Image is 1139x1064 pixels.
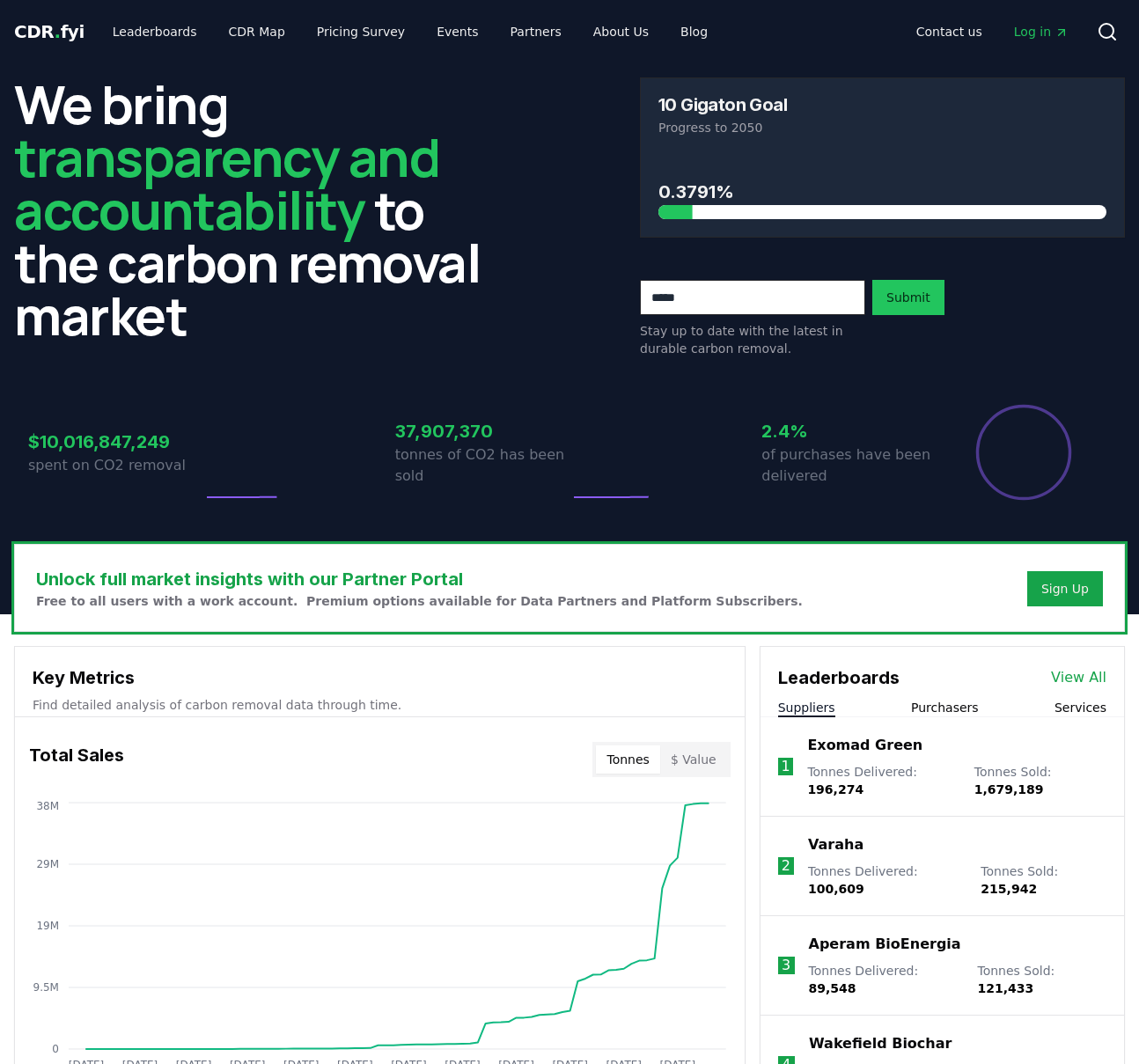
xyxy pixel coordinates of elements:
h3: $10,016,847,249 [28,429,202,455]
button: Tonnes [596,745,659,774]
a: Contact us [902,16,996,48]
span: 196,274 [807,782,863,796]
tspan: 19M [36,920,59,932]
p: Tonnes Delivered : [807,763,956,798]
p: Tonnes Sold : [981,862,1106,898]
a: Aperam BioEnergia [809,934,961,955]
div: Percentage of sales delivered [974,403,1073,502]
span: 89,548 [809,981,856,995]
h3: 0.3791% [658,179,1106,205]
p: Tonnes Sold : [977,962,1106,997]
p: Free to all users with a work account. Premium options available for Data Partners and Platform S... [36,592,803,610]
a: Leaderboards [99,16,211,48]
a: Blog [666,16,722,48]
p: of purchases have been delivered [761,444,936,487]
a: Pricing Survey [303,16,419,48]
span: transparency and accountability [14,121,439,246]
span: 121,433 [977,981,1033,995]
tspan: 9.5M [33,981,59,994]
h3: Leaderboards [778,664,900,691]
p: Stay up to date with the latest in durable carbon removal. [640,322,865,357]
h3: 37,907,370 [395,418,569,444]
a: Events [423,16,492,48]
span: . [55,21,61,42]
button: Services [1054,699,1106,716]
tspan: 0 [52,1043,59,1055]
h2: We bring to the carbon removal market [14,77,499,341]
a: CDR Map [215,16,299,48]
a: Sign Up [1041,580,1089,598]
a: Wakefield Biochar [809,1033,952,1054]
a: Partners [496,16,576,48]
a: About Us [579,16,663,48]
p: Tonnes Delivered : [808,862,963,898]
p: Find detailed analysis of carbon removal data through time. [33,696,727,714]
p: 1 [781,756,790,777]
button: Sign Up [1027,571,1103,606]
h3: Unlock full market insights with our Partner Portal [36,566,803,592]
span: 1,679,189 [974,782,1044,796]
nav: Main [99,16,722,48]
p: tonnes of CO2 has been sold [395,444,569,487]
a: Exomad Green [807,735,922,756]
p: Progress to 2050 [658,119,1106,136]
h3: Total Sales [29,742,124,777]
span: 215,942 [981,882,1037,896]
button: $ Value [660,745,727,774]
a: CDR.fyi [14,19,85,44]
tspan: 38M [36,800,59,812]
a: Varaha [808,834,863,855]
p: 2 [782,855,790,877]
span: CDR fyi [14,21,85,42]
button: Suppliers [778,699,835,716]
p: spent on CO2 removal [28,455,202,476]
h3: 2.4% [761,418,936,444]
p: Tonnes Sold : [974,763,1106,798]
nav: Main [902,16,1083,48]
h3: Key Metrics [33,664,727,691]
p: Tonnes Delivered : [809,962,960,997]
span: Log in [1014,23,1069,40]
button: Purchasers [911,699,979,716]
button: Submit [872,280,944,315]
a: Log in [1000,16,1083,48]
p: 3 [782,955,790,976]
h3: 10 Gigaton Goal [658,96,787,114]
tspan: 29M [36,858,59,870]
a: View All [1051,667,1106,688]
span: 100,609 [808,882,864,896]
